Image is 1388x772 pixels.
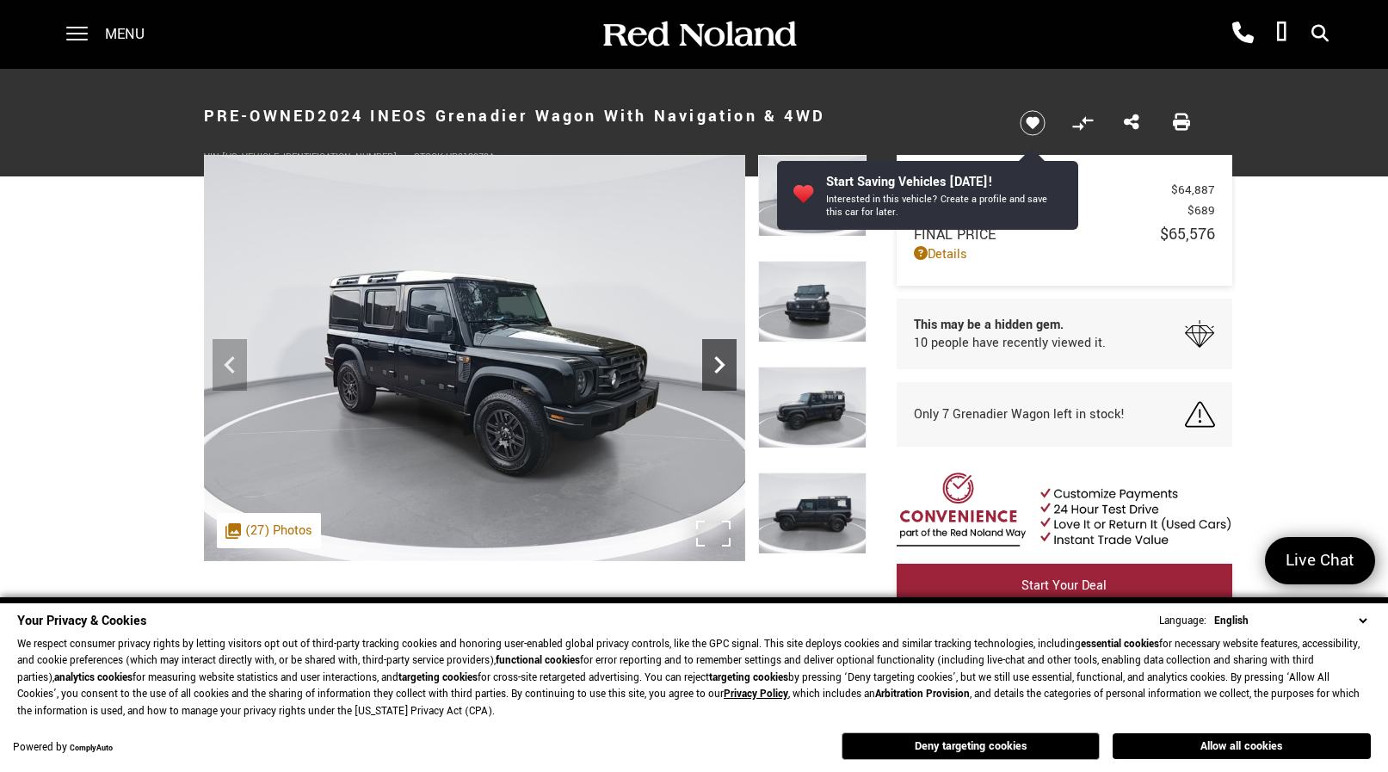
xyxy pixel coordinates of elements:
span: [US_VEHICLE_IDENTIFICATION_NUMBER] [222,151,397,164]
a: Details [914,245,1215,263]
div: Powered by [13,743,113,754]
a: Start Your Deal [897,564,1232,608]
div: (27) Photos [217,513,321,548]
strong: Pre-Owned [204,105,318,127]
button: Save vehicle [1014,109,1052,137]
a: ComplyAuto [70,743,113,754]
strong: targeting cookies [709,670,788,685]
button: Compare Vehicle [1070,110,1095,136]
img: Used 2024 Inky Black INEOS Wagon image 3 [758,261,867,343]
select: Language Select [1210,612,1371,630]
span: Start Your Deal [1021,577,1107,595]
img: Red Noland Auto Group [600,20,798,50]
strong: Arbitration Provision [875,687,970,701]
span: Dealer Handling [914,202,1188,219]
a: Print this Pre-Owned 2024 INEOS Grenadier Wagon With Navigation & 4WD [1173,112,1190,134]
span: 10 people have recently viewed it. [914,334,1106,352]
span: Only 7 Grenadier Wagon left in stock! [914,405,1125,423]
span: $65,576 [1160,223,1215,245]
div: Previous [213,339,247,391]
button: Deny targeting cookies [842,732,1100,760]
a: Privacy Policy [724,687,788,701]
span: $689 [1188,202,1215,219]
span: UP013273A [446,151,495,164]
button: Allow all cookies [1113,733,1371,759]
span: Red [PERSON_NAME] [914,182,1171,198]
span: Live Chat [1277,549,1363,572]
strong: analytics cookies [54,670,133,685]
strong: essential cookies [1081,637,1159,652]
span: Your Privacy & Cookies [17,612,146,630]
div: Language: [1159,615,1206,627]
a: Final Price $65,576 [914,223,1215,245]
span: This may be a hidden gem. [914,316,1106,334]
img: Used 2024 Inky Black INEOS Wagon image 2 [204,155,745,561]
a: Live Chat [1265,537,1375,584]
div: Next [702,339,737,391]
strong: functional cookies [496,653,580,668]
img: Used 2024 Inky Black INEOS Wagon image 2 [758,155,867,237]
a: Dealer Handling $689 [914,202,1215,219]
span: Final Price [914,225,1160,244]
img: Used 2024 Inky Black INEOS Wagon image 4 [758,367,867,448]
h1: 2024 INEOS Grenadier Wagon With Navigation & 4WD [204,82,991,151]
a: Share this Pre-Owned 2024 INEOS Grenadier Wagon With Navigation & 4WD [1124,112,1139,134]
img: Used 2024 Inky Black INEOS Wagon image 5 [758,472,867,554]
p: We respect consumer privacy rights by letting visitors opt out of third-party tracking cookies an... [17,636,1371,720]
span: VIN: [204,151,222,164]
span: $64,887 [1171,182,1215,198]
a: Red [PERSON_NAME] $64,887 [914,182,1215,198]
span: Stock: [414,151,446,164]
strong: targeting cookies [398,670,478,685]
